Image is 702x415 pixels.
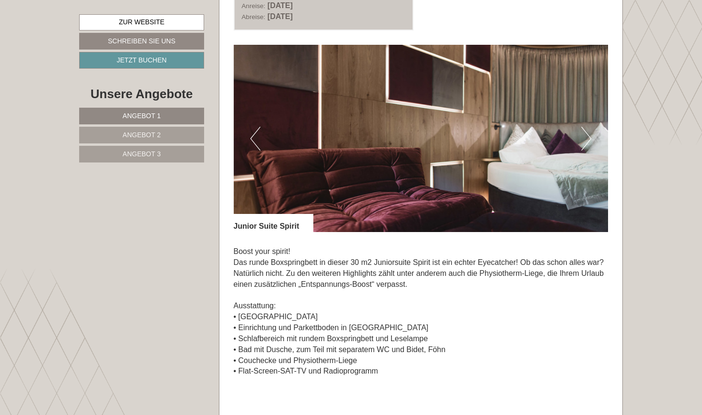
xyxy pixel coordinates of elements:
[268,1,293,10] b: [DATE]
[79,14,204,30] a: Zur Website
[123,150,161,158] span: Angebot 3
[242,2,266,10] small: Anreise:
[79,85,204,103] div: Unsere Angebote
[234,246,609,377] p: Boost your spirit! Das runde Boxspringbett in dieser 30 m2 Juniorsuite Spirit ist ein echter Eyec...
[123,131,161,139] span: Angebot 2
[234,45,609,232] img: image
[268,12,293,20] b: [DATE]
[79,52,204,69] a: Jetzt buchen
[242,13,266,20] small: Abreise:
[250,127,260,151] button: Previous
[234,214,314,232] div: Junior Suite Spirit
[581,127,591,151] button: Next
[79,33,204,50] a: Schreiben Sie uns
[123,112,161,120] span: Angebot 1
